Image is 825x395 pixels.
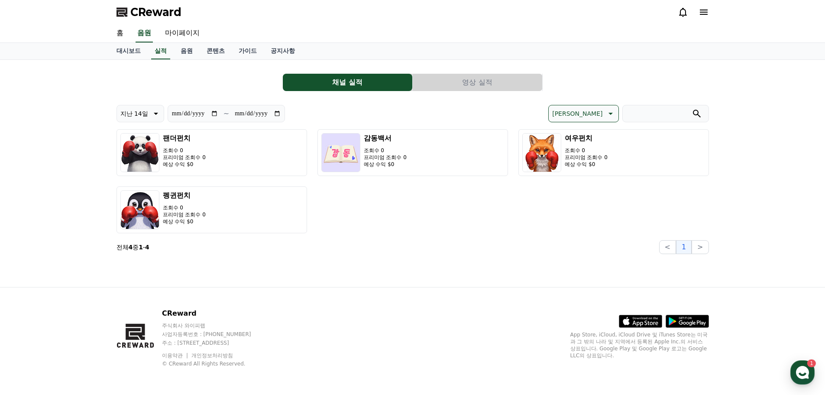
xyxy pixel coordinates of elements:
[116,186,307,233] button: 펭귄펀치 조회수 0 프리미엄 조회수 0 예상 수익 $0
[552,108,602,120] p: [PERSON_NAME]
[317,129,508,176] button: 감동백서 조회수 0 프리미엄 조회수 0 예상 수익 $0
[174,43,200,59] a: 음원
[130,5,181,19] span: CReward
[145,244,149,251] strong: 4
[200,43,232,59] a: 콘텐츠
[120,108,148,120] p: 지난 14일
[162,360,268,367] p: © CReward All Rights Reserved.
[565,161,608,168] p: 예상 수익 $0
[223,108,229,119] p: ~
[120,190,159,229] img: 펭귄펀치
[112,275,166,297] a: 설정
[163,190,206,201] h3: 펭귄펀치
[110,24,130,42] a: 홈
[232,43,264,59] a: 가이드
[283,74,412,91] button: 채널 실적
[79,288,90,295] span: 대화
[364,147,407,154] p: 조회수 0
[518,129,709,176] button: 여우펀치 조회수 0 프리미엄 조회수 0 예상 수익 $0
[162,331,268,338] p: 사업자등록번호 : [PHONE_NUMBER]
[162,322,268,329] p: 주식회사 와이피랩
[692,240,709,254] button: >
[548,105,618,122] button: [PERSON_NAME]
[522,133,561,172] img: 여우펀치
[565,133,608,144] h3: 여우펀치
[565,154,608,161] p: 프리미엄 조회수 0
[116,5,181,19] a: CReward
[570,331,709,359] p: App Store, iCloud, iCloud Drive 및 iTunes Store는 미국과 그 밖의 나라 및 지역에서 등록된 Apple Inc.의 서비스 상표입니다. Goo...
[364,154,407,161] p: 프리미엄 조회수 0
[27,288,32,295] span: 홈
[163,211,206,218] p: 프리미엄 조회수 0
[162,340,268,346] p: 주소 : [STREET_ADDRESS]
[120,133,159,172] img: 팬더펀치
[413,74,542,91] button: 영상 실적
[264,43,302,59] a: 공지사항
[151,43,170,59] a: 실적
[163,161,206,168] p: 예상 수익 $0
[116,243,149,251] p: 전체 중 -
[162,308,268,319] p: CReward
[565,147,608,154] p: 조회수 0
[158,24,207,42] a: 마이페이지
[163,218,206,225] p: 예상 수익 $0
[116,129,307,176] button: 팬더펀치 조회수 0 프리미엄 조회수 0 예상 수익 $0
[136,24,153,42] a: 음원
[163,147,206,154] p: 조회수 0
[163,154,206,161] p: 프리미엄 조회수 0
[129,244,133,251] strong: 4
[364,133,407,144] h3: 감동백서
[57,275,112,297] a: 1대화
[3,275,57,297] a: 홈
[88,274,91,281] span: 1
[139,244,143,251] strong: 1
[191,353,233,359] a: 개인정보처리방침
[163,204,206,211] p: 조회수 0
[162,353,189,359] a: 이용약관
[321,133,360,172] img: 감동백서
[659,240,676,254] button: <
[110,43,148,59] a: 대시보드
[364,161,407,168] p: 예상 수익 $0
[676,240,692,254] button: 1
[163,133,206,144] h3: 팬더펀치
[134,288,144,295] span: 설정
[116,105,164,122] button: 지난 14일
